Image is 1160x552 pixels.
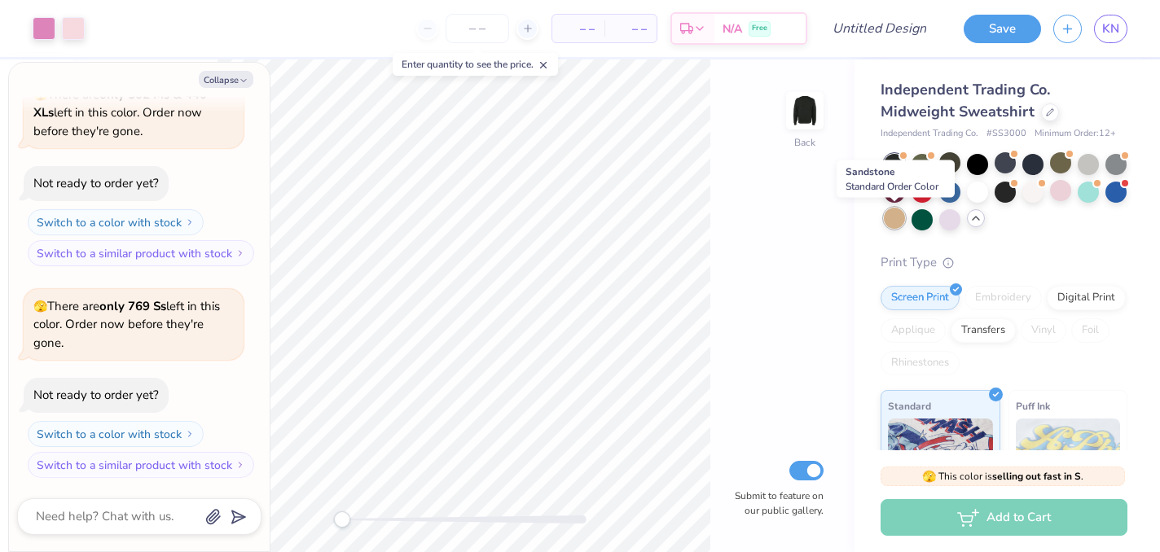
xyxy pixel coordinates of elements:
[562,20,595,37] span: – –
[28,240,254,266] button: Switch to a similar product with stock
[393,53,558,76] div: Enter quantity to see the price.
[235,248,245,258] img: Switch to a similar product with stock
[837,160,955,198] div: Sandstone
[819,12,939,45] input: Untitled Design
[334,511,350,528] div: Accessibility label
[1071,318,1109,343] div: Foil
[1102,20,1119,38] span: KN
[881,253,1127,272] div: Print Type
[33,298,220,351] span: There are left in this color. Order now before they're gone.
[1016,418,1121,500] img: Puff Ink
[33,86,207,139] span: There are left in this color. Order now before they're gone.
[992,470,1081,483] strong: selling out fast in S
[1047,286,1126,310] div: Digital Print
[185,429,195,439] img: Switch to a color with stock
[881,127,978,141] span: Independent Trading Co.
[846,180,938,193] span: Standard Order Color
[28,421,204,447] button: Switch to a color with stock
[888,397,931,414] span: Standard
[752,23,767,34] span: Free
[33,175,159,191] div: Not ready to order yet?
[1035,127,1116,141] span: Minimum Order: 12 +
[922,469,1083,484] span: This color is .
[1016,397,1050,414] span: Puff Ink
[185,217,195,227] img: Switch to a color with stock
[951,318,1016,343] div: Transfers
[922,469,936,484] span: 🫣
[1021,318,1066,343] div: Vinyl
[33,299,47,314] span: 🫣
[99,298,166,314] strong: only 769 Ss
[986,127,1026,141] span: # SS3000
[199,71,253,88] button: Collapse
[964,286,1042,310] div: Embroidery
[881,318,946,343] div: Applique
[28,452,254,478] button: Switch to a similar product with stock
[33,87,47,103] span: 🫣
[881,351,960,375] div: Rhinestones
[888,418,993,500] img: Standard
[794,135,815,150] div: Back
[28,209,204,235] button: Switch to a color with stock
[881,80,1050,121] span: Independent Trading Co. Midweight Sweatshirt
[789,94,821,127] img: Back
[881,286,960,310] div: Screen Print
[726,488,824,518] label: Submit to feature on our public gallery.
[964,15,1041,43] button: Save
[723,20,742,37] span: N/A
[1094,15,1127,43] a: KN
[446,14,509,43] input: – –
[614,20,647,37] span: – –
[235,460,245,470] img: Switch to a similar product with stock
[33,387,159,403] div: Not ready to order yet?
